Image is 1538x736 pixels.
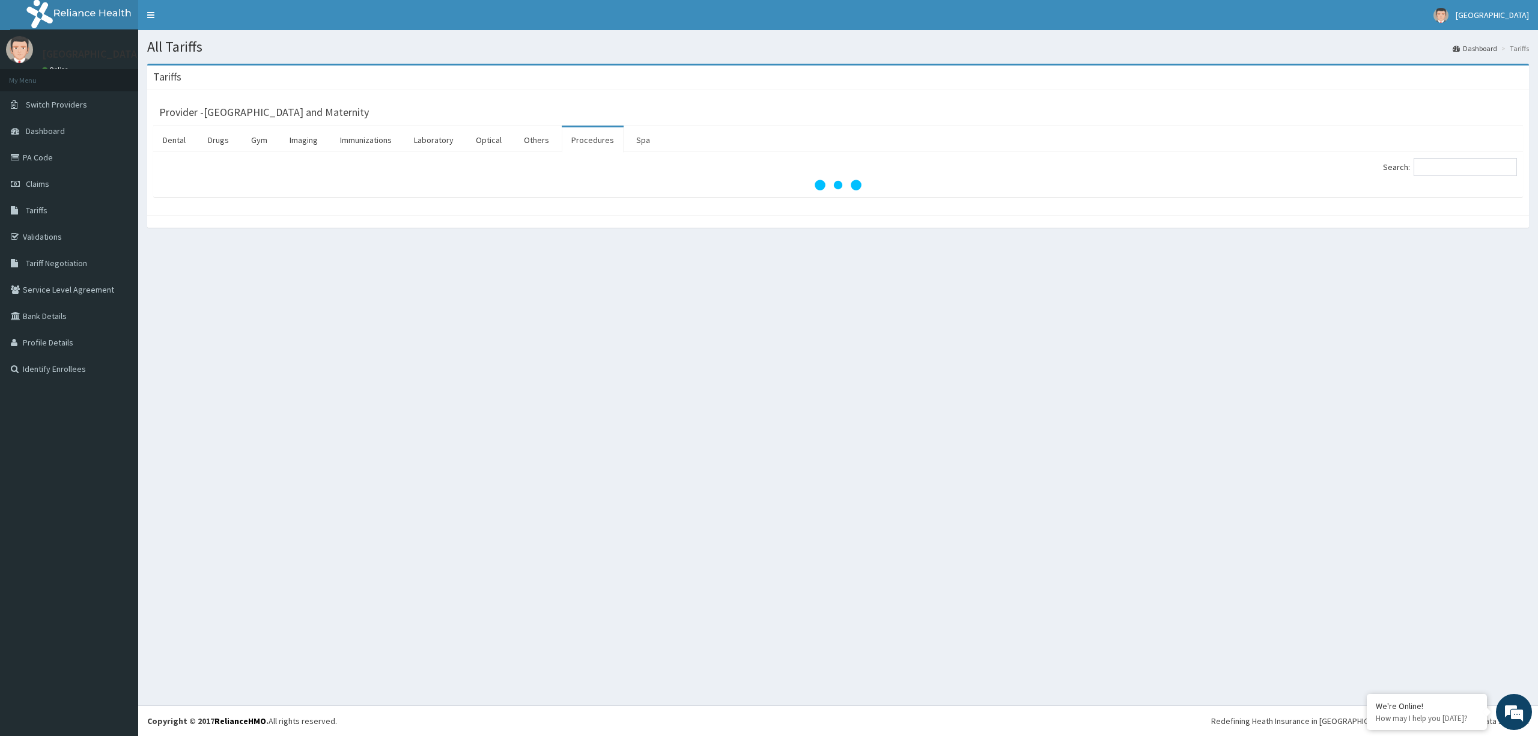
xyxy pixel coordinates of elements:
[1456,10,1529,20] span: [GEOGRAPHIC_DATA]
[242,127,277,153] a: Gym
[42,65,71,74] a: Online
[26,205,47,216] span: Tariffs
[198,127,239,153] a: Drugs
[1211,715,1529,727] div: Redefining Heath Insurance in [GEOGRAPHIC_DATA] using Telemedicine and Data Science!
[404,127,463,153] a: Laboratory
[26,126,65,136] span: Dashboard
[1376,701,1478,711] div: We're Online!
[562,127,624,153] a: Procedures
[1414,158,1517,176] input: Search:
[26,258,87,269] span: Tariff Negotiation
[214,716,266,726] a: RelianceHMO
[1453,43,1497,53] a: Dashboard
[1383,158,1517,176] label: Search:
[514,127,559,153] a: Others
[627,127,660,153] a: Spa
[280,127,327,153] a: Imaging
[6,36,33,63] img: User Image
[159,107,369,118] h3: Provider - [GEOGRAPHIC_DATA] and Maternity
[138,705,1538,736] footer: All rights reserved.
[147,39,1529,55] h1: All Tariffs
[26,178,49,189] span: Claims
[153,127,195,153] a: Dental
[466,127,511,153] a: Optical
[153,71,181,82] h3: Tariffs
[147,716,269,726] strong: Copyright © 2017 .
[26,99,87,110] span: Switch Providers
[1376,713,1478,723] p: How may I help you today?
[42,49,141,59] p: [GEOGRAPHIC_DATA]
[330,127,401,153] a: Immunizations
[814,161,862,209] svg: audio-loading
[1433,8,1448,23] img: User Image
[1498,43,1529,53] li: Tariffs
